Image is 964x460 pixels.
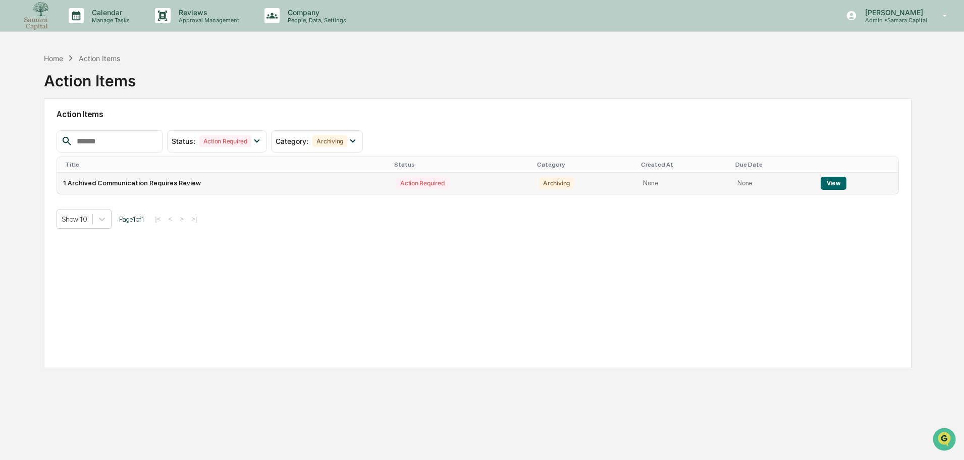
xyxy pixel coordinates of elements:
[10,128,18,136] div: 🖐️
[637,173,731,194] td: None
[171,8,244,17] p: Reviews
[171,17,244,24] p: Approval Management
[44,64,136,90] div: Action Items
[6,142,68,161] a: 🔎Data Lookup
[731,173,814,194] td: None
[10,77,28,95] img: 1746055101610-c473b297-6a78-478c-a979-82029cc54cd1
[83,127,125,137] span: Attestations
[280,17,351,24] p: People, Data, Settings
[65,161,386,168] div: Title
[166,215,176,223] button: <
[119,215,144,223] span: Page 1 of 1
[10,147,18,156] div: 🔎
[821,179,846,187] a: View
[20,146,64,157] span: Data Lookup
[641,161,727,168] div: Created At
[857,17,928,24] p: Admin • Samara Capital
[69,123,129,141] a: 🗄️Attestations
[280,8,351,17] p: Company
[152,215,164,223] button: |<
[172,80,184,92] button: Start new chat
[20,127,65,137] span: Preclearance
[100,171,122,179] span: Pylon
[44,54,63,63] div: Home
[177,215,187,223] button: >
[24,2,48,30] img: logo
[34,77,166,87] div: Start new chat
[57,173,390,194] td: 1 Archived Communication Requires Review
[10,21,184,37] p: How can we help?
[276,137,308,145] span: Category :
[71,171,122,179] a: Powered byPylon
[73,128,81,136] div: 🗄️
[539,177,574,189] div: Archiving
[396,177,448,189] div: Action Required
[79,54,120,63] div: Action Items
[394,161,529,168] div: Status
[6,123,69,141] a: 🖐️Preclearance
[735,161,810,168] div: Due Date
[188,215,200,223] button: >|
[84,8,135,17] p: Calendar
[199,135,251,147] div: Action Required
[932,427,959,454] iframe: Open customer support
[312,135,347,147] div: Archiving
[821,177,846,190] button: View
[84,17,135,24] p: Manage Tasks
[57,110,899,119] h2: Action Items
[537,161,633,168] div: Category
[857,8,928,17] p: [PERSON_NAME]
[172,137,195,145] span: Status :
[34,87,128,95] div: We're available if you need us!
